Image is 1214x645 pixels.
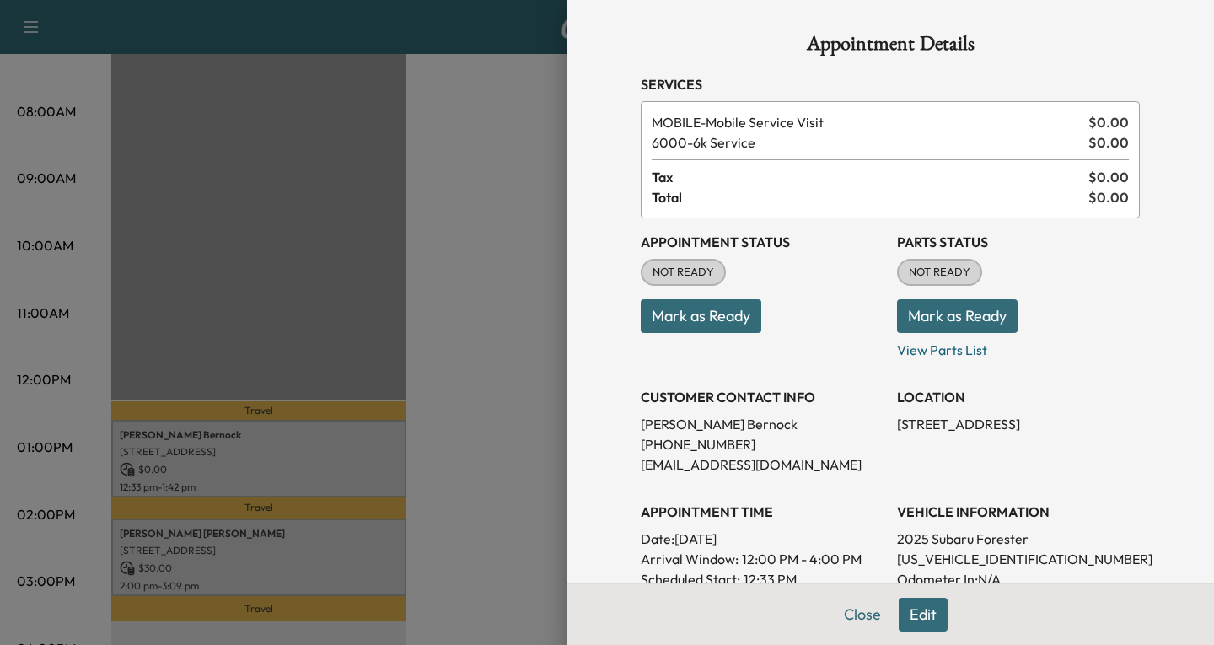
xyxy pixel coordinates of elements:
p: Odometer In: N/A [897,569,1140,589]
p: [STREET_ADDRESS] [897,414,1140,434]
span: 6k Service [652,132,1082,153]
span: NOT READY [642,264,724,281]
p: Arrival Window: [641,549,884,569]
span: $ 0.00 [1088,167,1129,187]
h3: VEHICLE INFORMATION [897,502,1140,522]
h3: Services [641,74,1140,94]
span: Total [652,187,1088,207]
span: $ 0.00 [1088,187,1129,207]
h3: APPOINTMENT TIME [641,502,884,522]
button: Close [833,598,892,632]
p: [PERSON_NAME] Bernock [641,414,884,434]
p: 2025 Subaru Forester [897,529,1140,549]
h3: Parts Status [897,232,1140,252]
button: Edit [899,598,948,632]
p: View Parts List [897,333,1140,360]
span: Tax [652,167,1088,187]
p: Scheduled Start: [641,569,740,589]
p: [PHONE_NUMBER] [641,434,884,454]
h1: Appointment Details [641,34,1140,61]
p: Date: [DATE] [641,529,884,549]
span: $ 0.00 [1088,132,1129,153]
h3: Appointment Status [641,232,884,252]
span: 12:00 PM - 4:00 PM [742,549,862,569]
p: 12:33 PM [744,569,797,589]
span: Mobile Service Visit [652,112,1082,132]
button: Mark as Ready [897,299,1018,333]
h3: CUSTOMER CONTACT INFO [641,387,884,407]
p: [EMAIL_ADDRESS][DOMAIN_NAME] [641,454,884,475]
span: NOT READY [899,264,980,281]
span: $ 0.00 [1088,112,1129,132]
button: Mark as Ready [641,299,761,333]
p: [US_VEHICLE_IDENTIFICATION_NUMBER] [897,549,1140,569]
h3: LOCATION [897,387,1140,407]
